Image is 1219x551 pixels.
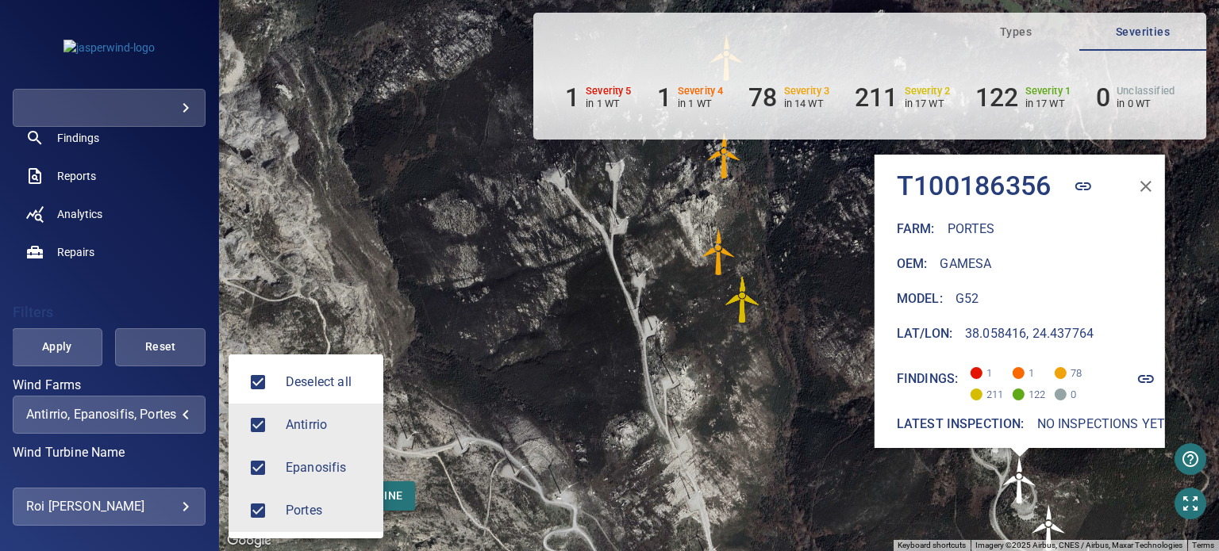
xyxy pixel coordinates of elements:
[286,458,371,477] span: Epanosifis
[286,501,371,520] span: Portes
[241,408,275,442] span: Antirrio
[286,501,371,520] div: Wind Farms Portes
[286,415,371,434] span: Antirrio
[229,354,383,538] ul: Antirrio, Epanosifis, Portes
[286,458,371,477] div: Wind Farms Epanosifis
[286,415,371,434] div: Wind Farms Antirrio
[286,373,371,392] span: Deselect all
[241,494,275,527] span: Portes
[241,451,275,484] span: Epanosifis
